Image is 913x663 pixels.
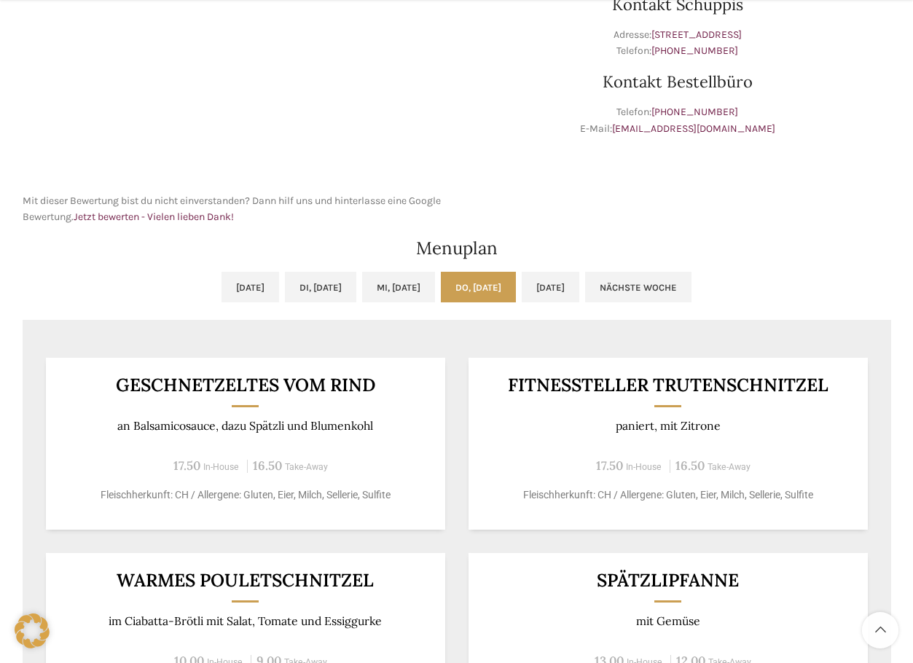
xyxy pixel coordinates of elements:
[23,240,891,257] h2: Menuplan
[585,272,691,302] a: Nächste Woche
[596,458,623,474] span: 17.50
[486,487,850,503] p: Fleischherkunft: CH / Allergene: Gluten, Eier, Milch, Sellerie, Sulfite
[522,272,579,302] a: [DATE]
[63,376,427,394] h3: Geschnetzeltes vom Rind
[74,211,234,223] a: Jetzt bewerten - Vielen lieben Dank!
[203,462,239,472] span: In-House
[675,458,705,474] span: 16.50
[651,106,738,118] a: [PHONE_NUMBER]
[441,272,516,302] a: Do, [DATE]
[63,487,427,503] p: Fleischherkunft: CH / Allergene: Gluten, Eier, Milch, Sellerie, Sulfite
[486,419,850,433] p: paniert, mit Zitrone
[486,614,850,628] p: mit Gemüse
[651,44,738,57] a: [PHONE_NUMBER]
[285,462,328,472] span: Take-Away
[362,272,435,302] a: Mi, [DATE]
[173,458,200,474] span: 17.50
[63,419,427,433] p: an Balsamicosauce, dazu Spätzli und Blumenkohl
[708,462,751,472] span: Take-Away
[464,27,891,60] p: Adresse: Telefon:
[612,122,775,135] a: [EMAIL_ADDRESS][DOMAIN_NAME]
[486,376,850,394] h3: Fitnessteller Trutenschnitzel
[464,74,891,90] h3: Kontakt Bestellbüro
[651,28,742,41] a: [STREET_ADDRESS]
[464,104,891,137] p: Telefon: E-Mail:
[63,614,427,628] p: im Ciabatta-Brötli mit Salat, Tomate und Essiggurke
[253,458,282,474] span: 16.50
[486,571,850,589] h3: Spätzlipfanne
[23,193,450,226] p: Mit dieser Bewertung bist du nicht einverstanden? Dann hilf uns und hinterlasse eine Google Bewer...
[222,272,279,302] a: [DATE]
[63,571,427,589] h3: Warmes Pouletschnitzel
[862,612,898,648] a: Scroll to top button
[626,462,662,472] span: In-House
[285,272,356,302] a: Di, [DATE]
